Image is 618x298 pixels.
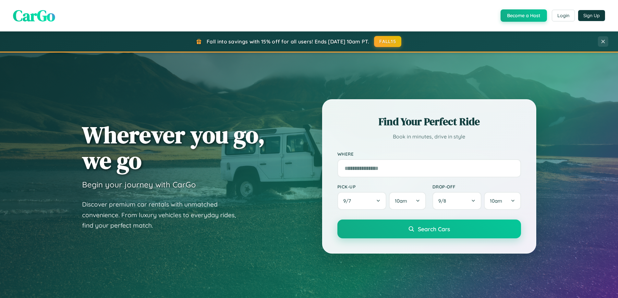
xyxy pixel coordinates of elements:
[490,198,502,204] span: 10am
[578,10,605,21] button: Sign Up
[395,198,407,204] span: 10am
[438,198,449,204] span: 9 / 8
[343,198,354,204] span: 9 / 7
[552,10,575,21] button: Login
[418,225,450,232] span: Search Cars
[207,38,369,45] span: Fall into savings with 15% off for all users! Ends [DATE] 10am PT.
[432,192,482,210] button: 9/8
[374,36,401,47] button: FALL15
[82,180,196,189] h3: Begin your journey with CarGo
[337,220,521,238] button: Search Cars
[389,192,426,210] button: 10am
[484,192,521,210] button: 10am
[337,132,521,141] p: Book in minutes, drive in style
[337,184,426,189] label: Pick-up
[82,199,244,231] p: Discover premium car rentals with unmatched convenience. From luxury vehicles to everyday rides, ...
[432,184,521,189] label: Drop-off
[13,5,55,26] span: CarGo
[337,192,387,210] button: 9/7
[337,114,521,129] h2: Find Your Perfect Ride
[82,122,265,173] h1: Wherever you go, we go
[337,151,521,157] label: Where
[501,9,547,22] button: Become a Host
